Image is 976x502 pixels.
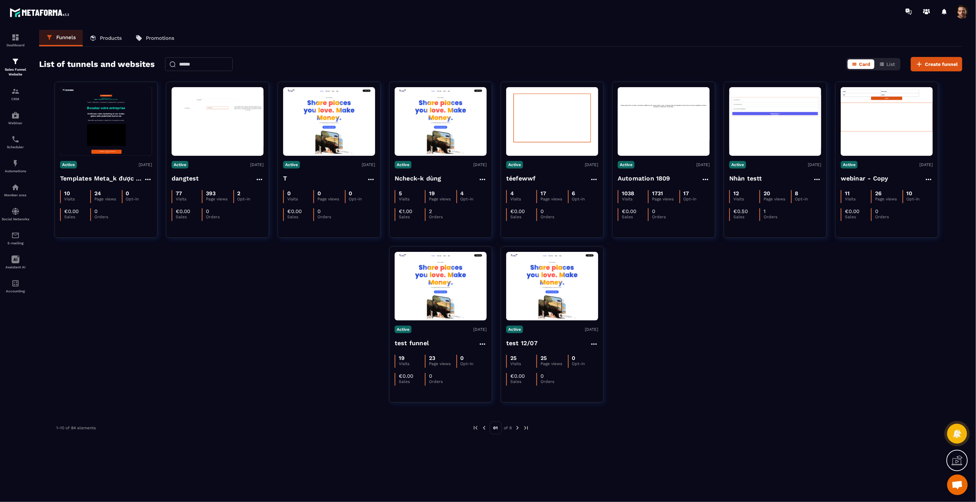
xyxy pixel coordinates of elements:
[10,6,71,19] img: logo
[11,57,20,66] img: formation
[875,214,901,219] p: Orders
[845,197,871,201] p: Visits
[11,135,20,143] img: scheduler
[399,373,413,379] p: €0.00
[429,190,435,197] p: 19
[572,197,598,201] p: Opt-in
[473,327,487,332] p: [DATE]
[11,231,20,240] img: email
[506,161,523,168] p: Active
[39,30,83,46] a: Funnels
[841,87,933,156] img: image
[56,425,96,430] p: 1-10 of 84 elements
[572,190,576,197] p: 6
[510,208,525,214] p: €0.00
[684,197,710,201] p: Opt-in
[841,161,858,168] p: Active
[283,161,300,168] p: Active
[506,326,523,333] p: Active
[541,373,544,379] p: 0
[250,162,264,167] p: [DATE]
[2,145,29,149] p: Scheduler
[875,197,902,201] p: Page views
[541,190,546,197] p: 17
[510,379,536,384] p: Sales
[429,355,435,361] p: 23
[795,197,821,201] p: Opt-in
[652,190,663,197] p: 1731
[206,208,209,214] p: 0
[2,178,29,202] a: automationsautomationsMember area
[764,190,770,197] p: 20
[764,214,790,219] p: Orders
[733,214,759,219] p: Sales
[60,174,144,183] h4: Templates Meta_k được xóa
[429,373,432,379] p: 0
[2,274,29,298] a: accountantaccountantAccounting
[349,197,375,201] p: Opt-in
[504,425,512,431] p: of 9
[395,161,411,168] p: Active
[2,52,29,82] a: formationformationSales Funnel Website
[907,197,933,201] p: Opt-in
[729,174,762,183] h4: Nhàn testt
[399,379,425,384] p: Sales
[287,190,291,197] p: 0
[541,197,568,201] p: Page views
[206,214,232,219] p: Orders
[2,82,29,106] a: formationformationCRM
[2,217,29,221] p: Social Networks
[919,162,933,167] p: [DATE]
[2,265,29,269] p: Assistant AI
[64,214,90,219] p: Sales
[622,197,648,201] p: Visits
[510,355,516,361] p: 25
[2,241,29,245] p: E-mailing
[317,208,321,214] p: 0
[11,279,20,288] img: accountant
[947,475,968,495] div: Mở cuộc trò chuyện
[287,197,313,201] p: Visits
[94,197,121,201] p: Page views
[618,161,635,168] p: Active
[696,162,710,167] p: [DATE]
[808,162,821,167] p: [DATE]
[2,154,29,178] a: automationsautomationsAutomations
[911,57,962,71] button: Create funnel
[733,190,739,197] p: 12
[506,338,538,348] h4: test 12/07
[349,190,352,197] p: 0
[94,214,120,219] p: Orders
[795,190,799,197] p: 8
[176,214,202,219] p: Sales
[399,361,425,366] p: Visits
[64,197,90,201] p: Visits
[11,159,20,167] img: automations
[652,197,679,201] p: Page views
[206,197,233,201] p: Page views
[506,87,598,156] img: image
[64,208,79,214] p: €0.00
[399,214,425,219] p: Sales
[510,214,536,219] p: Sales
[729,95,821,148] img: image
[429,214,455,219] p: Orders
[622,208,636,214] p: €0.00
[729,161,746,168] p: Active
[572,361,598,366] p: Opt-in
[733,197,759,201] p: Visits
[395,89,487,154] img: image
[429,208,432,214] p: 2
[541,355,547,361] p: 25
[2,289,29,293] p: Accounting
[622,214,648,219] p: Sales
[733,208,748,214] p: €0.50
[541,361,568,366] p: Page views
[56,34,76,40] p: Funnels
[11,87,20,95] img: formation
[237,190,241,197] p: 2
[64,190,70,197] p: 10
[11,207,20,215] img: social-network
[585,327,598,332] p: [DATE]
[510,361,536,366] p: Visits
